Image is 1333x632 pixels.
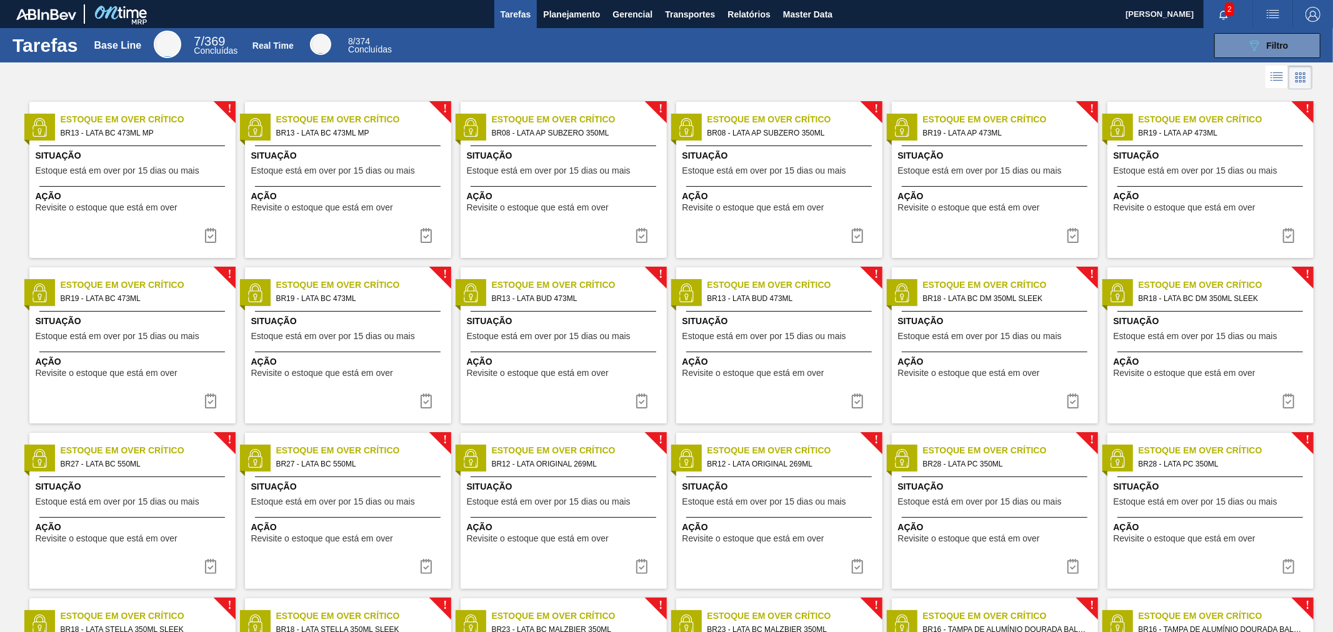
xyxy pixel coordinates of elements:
span: ! [1306,601,1309,610]
div: Completar tarefa: 30342151 [411,554,441,579]
span: BR19 - LATA AP 473ML [923,126,1088,140]
img: icon-task complete [634,559,649,574]
button: icon-task complete [627,388,657,413]
button: Notificações [1204,6,1244,23]
span: ! [874,435,878,445]
span: Estoque em Over Crítico [707,444,882,457]
span: Situação [251,149,448,162]
span: Estoque em Over Crítico [61,279,236,292]
span: Situação [36,480,232,493]
img: icon-task complete [419,559,434,574]
button: icon-task complete [196,223,226,248]
span: Situação [682,315,879,328]
img: status [461,449,480,468]
span: Ação [467,521,664,534]
span: Filtro [1267,41,1289,51]
span: Estoque está em over por 15 dias ou mais [898,332,1062,341]
button: Filtro [1214,33,1321,58]
span: ! [227,270,231,279]
span: ! [874,601,878,610]
span: BR13 - LATA BUD 473ML [707,292,872,305]
span: Transportes [665,7,715,22]
h1: Tarefas [12,38,78,52]
div: Base Line [194,36,237,55]
span: BR12 - LATA ORIGINAL 269ML [707,457,872,471]
img: status [892,118,911,137]
span: Situação [251,480,448,493]
button: icon-task complete [196,388,226,413]
span: BR27 - LATA BC 550ML [276,457,441,471]
span: BR19 - LATA AP 473ML [1139,126,1304,140]
div: Completar tarefa: 30342152 [627,554,657,579]
img: status [892,284,911,302]
button: icon-task complete [411,554,441,579]
span: BR18 - LATA BC DM 350ML SLEEK [1139,292,1304,305]
span: Situação [898,480,1095,493]
div: Visão em Lista [1266,66,1289,89]
span: Estoque está em over por 15 dias ou mais [36,332,199,341]
span: Ação [36,355,232,368]
span: Situação [1114,315,1311,328]
span: Ação [898,355,1095,368]
div: Completar tarefa: 30342149 [842,388,872,413]
span: / 374 [348,36,370,46]
span: / 369 [194,34,225,48]
span: Estoque em Over Crítico [1139,113,1314,126]
img: icon-task complete [203,228,218,243]
div: Completar tarefa: 30342150 [1058,388,1088,413]
img: status [246,118,264,137]
span: Estoque está em over por 15 dias ou mais [682,332,846,341]
span: Estoque em Over Crítico [923,610,1098,623]
span: Revisite o estoque que está em over [251,368,393,378]
span: ! [1090,104,1094,114]
img: icon-task complete [1066,228,1081,243]
img: status [246,284,264,302]
span: Estoque está em over por 15 dias ou mais [1114,166,1277,175]
span: Situação [898,315,1095,328]
span: ! [659,435,662,445]
div: Real Time [348,37,392,54]
span: Estoque está em over por 15 dias ou mais [36,497,199,506]
div: Completar tarefa: 30342146 [627,223,657,248]
span: Ação [682,355,879,368]
span: BR13 - LATA BC 473ML MP [61,126,226,140]
span: Estoque em Over Crítico [1139,610,1314,623]
div: Real Time [310,34,331,55]
span: ! [227,104,231,114]
div: Completar tarefa: 30342141 [196,223,226,248]
img: status [677,118,696,137]
span: Estoque está em over por 15 dias ou mais [251,497,415,506]
span: Situação [36,315,232,328]
span: Ação [1114,355,1311,368]
span: ! [1090,435,1094,445]
button: icon-task complete [1058,388,1088,413]
span: Estoque está em over por 15 dias ou mais [682,166,846,175]
span: BR08 - LATA AP SUBZERO 350ML [707,126,872,140]
span: BR12 - LATA ORIGINAL 269ML [492,457,657,471]
button: icon-task complete [842,223,872,248]
span: Ação [251,355,448,368]
img: Logout [1306,7,1321,22]
span: Situação [1114,480,1311,493]
img: icon-task complete [203,393,218,408]
img: status [677,449,696,468]
div: Completar tarefa: 30342141 [411,223,441,248]
span: Ação [898,521,1095,534]
span: Estoque em Over Crítico [492,113,667,126]
img: icon-task complete [634,228,649,243]
span: Estoque em Over Crítico [492,279,667,292]
span: Estoque está em over por 15 dias ou mais [1114,497,1277,506]
span: ! [874,104,878,114]
span: Situação [467,480,664,493]
span: Relatórios [727,7,770,22]
span: Revisite o estoque que está em over [898,368,1040,378]
span: Ação [251,521,448,534]
span: Situação [467,315,664,328]
div: Completar tarefa: 30342153 [1274,554,1304,579]
img: icon-task complete [419,228,434,243]
span: Estoque em Over Crítico [923,113,1098,126]
span: Revisite o estoque que está em over [36,534,177,543]
button: icon-task complete [1274,223,1304,248]
span: ! [443,601,447,610]
div: Completar tarefa: 30342146 [842,223,872,248]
